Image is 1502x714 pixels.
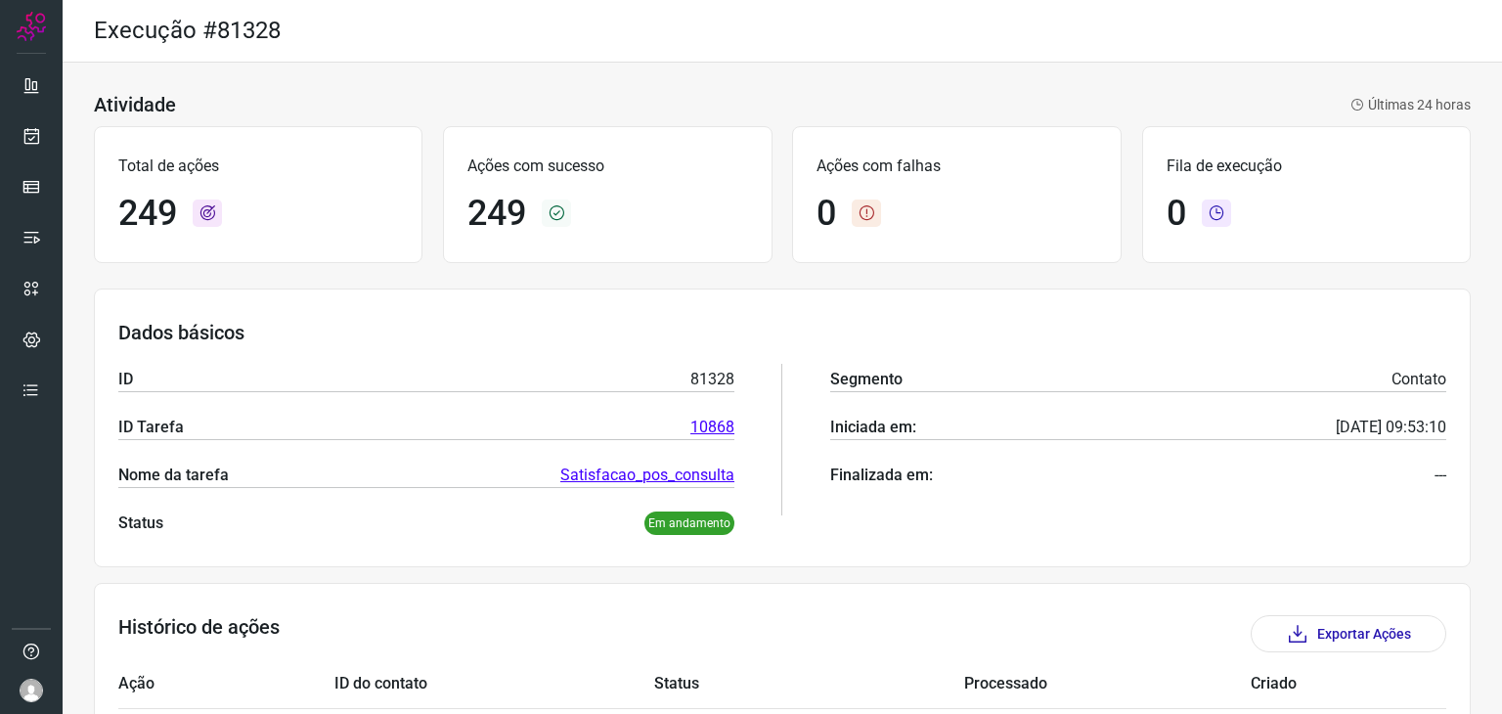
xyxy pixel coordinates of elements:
[118,321,1446,344] h3: Dados básicos
[118,615,280,652] h3: Histórico de ações
[17,12,46,41] img: Logo
[1167,193,1186,235] h1: 0
[118,512,163,535] p: Status
[830,464,933,487] p: Finalizada em:
[94,17,281,45] h2: Execução #81328
[830,416,916,439] p: Iniciada em:
[94,93,176,116] h3: Atividade
[817,193,836,235] h1: 0
[1251,615,1446,652] button: Exportar Ações
[118,416,184,439] p: ID Tarefa
[118,155,398,178] p: Total de ações
[1350,95,1471,115] p: Últimas 24 horas
[690,416,734,439] a: 10868
[118,193,177,235] h1: 249
[644,512,734,535] p: Em andamento
[690,368,734,391] p: 81328
[1167,155,1446,178] p: Fila de execução
[1251,660,1388,708] td: Criado
[1392,368,1446,391] p: Contato
[118,464,229,487] p: Nome da tarefa
[334,660,654,708] td: ID do contato
[560,464,734,487] a: Satisfacao_pos_consulta
[118,660,334,708] td: Ação
[118,368,133,391] p: ID
[654,660,964,708] td: Status
[467,155,747,178] p: Ações com sucesso
[467,193,526,235] h1: 249
[1435,464,1446,487] p: ---
[1336,416,1446,439] p: [DATE] 09:53:10
[964,660,1251,708] td: Processado
[817,155,1096,178] p: Ações com falhas
[20,679,43,702] img: avatar-user-boy.jpg
[830,368,903,391] p: Segmento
